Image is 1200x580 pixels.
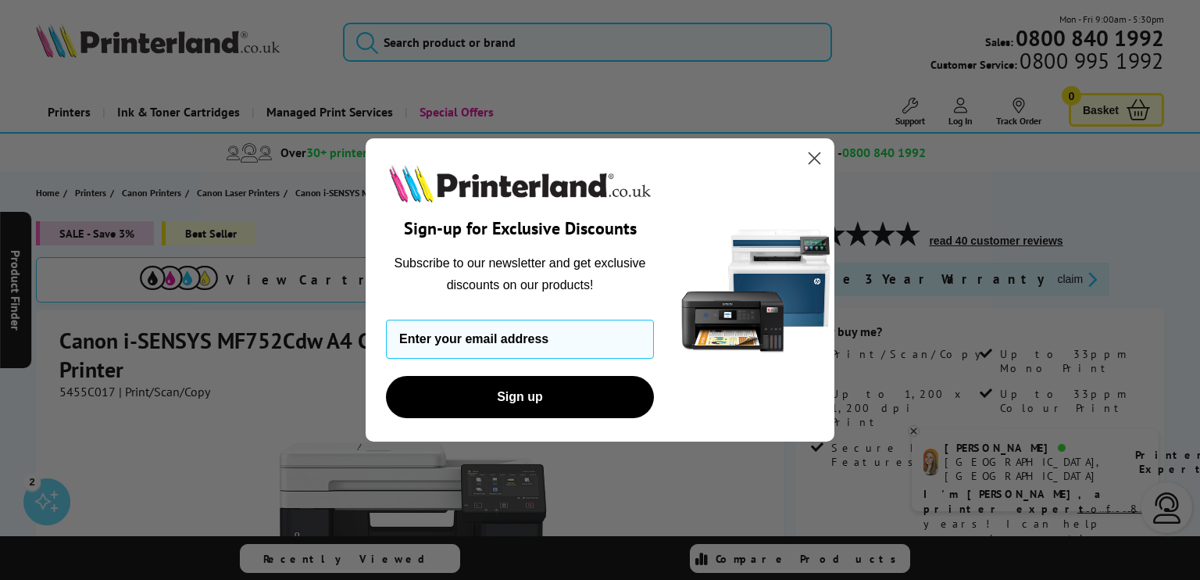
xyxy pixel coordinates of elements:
[678,138,834,442] img: 5290a21f-4df8-4860-95f4-ea1e8d0e8904.png
[386,320,654,359] input: Enter your email address
[386,162,654,206] img: Printerland.co.uk
[386,376,654,418] button: Sign up
[404,217,637,239] span: Sign-up for Exclusive Discounts
[801,145,828,172] button: Close dialog
[395,256,646,292] span: Subscribe to our newsletter and get exclusive discounts on our products!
